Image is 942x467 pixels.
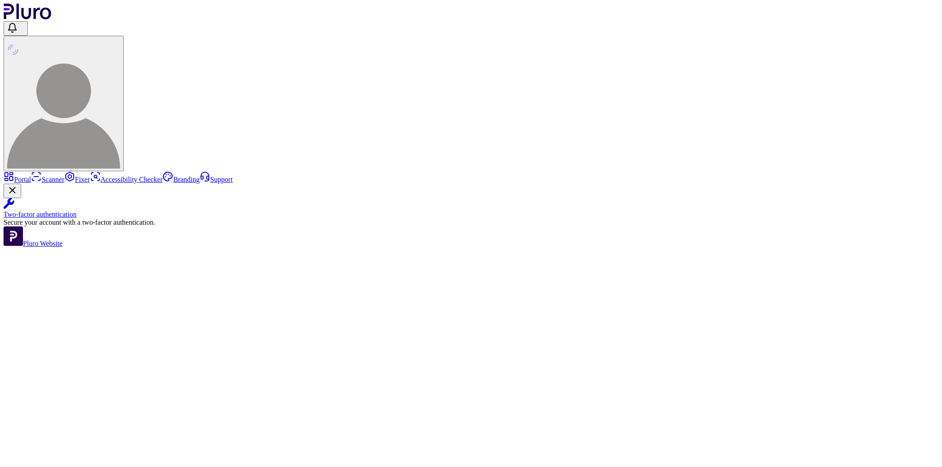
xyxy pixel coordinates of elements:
aside: Sidebar menu [4,171,938,248]
div: Two-factor authentication [4,211,938,218]
button: Close Two-factor authentication notification [4,184,21,198]
a: Scanner [31,176,64,183]
button: gila c [4,36,124,171]
button: Open notifications, you have 125 new notifications [4,21,28,36]
a: Accessibility Checker [90,176,163,183]
a: Support [200,176,233,183]
img: gila c [7,56,120,169]
div: Secure your account with a two-factor authentication. [4,218,938,226]
a: Portal [4,176,31,183]
a: Open Pluro Website [4,240,63,247]
a: Logo [4,13,52,21]
a: Fixer [64,176,90,183]
a: Branding [163,176,200,183]
a: Two-factor authentication [4,198,938,218]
